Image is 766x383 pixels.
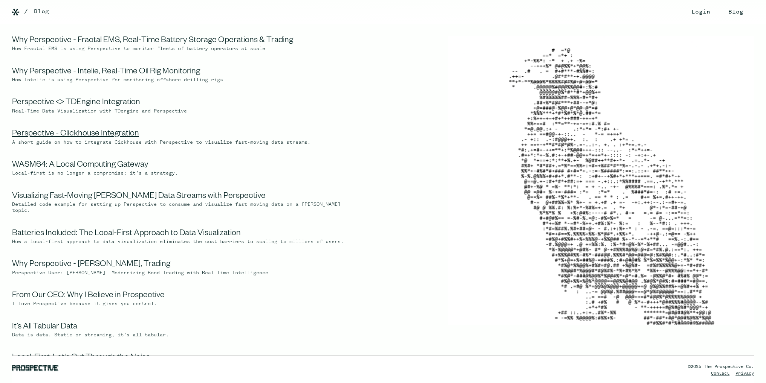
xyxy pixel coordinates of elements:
[12,292,165,301] a: From Our CEO: Why I Believe in Prospective
[12,36,293,46] a: Why Perspective - Fractal EMS, Real‑Time Battery Storage Operations & Trading
[12,161,148,170] a: WASM64: A Local Computing Gateway
[12,192,266,201] a: Visualizing Fast-Moving [PERSON_NAME] Data Streams with Perspective
[12,260,170,269] a: Why Perspective - [PERSON_NAME], Trading
[12,202,350,214] div: Detailed code example for setting up Perspective to consume and visualize fast moving data on a [...
[711,371,729,376] a: Contact
[12,108,350,114] div: Real-Time Data Visualization with TDengine and Perspective
[12,68,200,77] a: Why Perspective - Intelie, Real-Time Oil Rig Monitoring
[688,363,754,370] div: ©2025 The Prospective Co.
[12,239,350,245] div: How a local-first approach to data visualization eliminates the cost barriers to scaling to milli...
[12,140,350,146] div: A short guide on how to integrate Cickhouse with Perspective to visualize fast-moving data streams.
[12,301,350,307] div: I love Prospective because it gives you control.
[12,130,139,139] a: Perspective - Clickhouse Integration
[12,46,350,52] div: How Fractal EMS is using Perspective to monitor fleets of battery operators at scale
[12,170,350,176] div: Local-first is no longer a compromise; it’s a strategy.
[12,229,241,239] a: Batteries Included: The Local-First Approach to Data Visualization
[12,77,350,83] div: How Intelie is using Perspective for monitoring offshore drilling rigs
[12,270,350,276] div: Perspective User: [PERSON_NAME]– Modernizing Bond Trading with Real-Time Intelligence
[34,7,49,16] a: Blog
[12,323,77,332] a: It’s All Tabular Data
[735,371,754,376] a: Privacy
[24,7,28,16] div: /
[12,99,140,108] a: Perspective <> TDEngine Integration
